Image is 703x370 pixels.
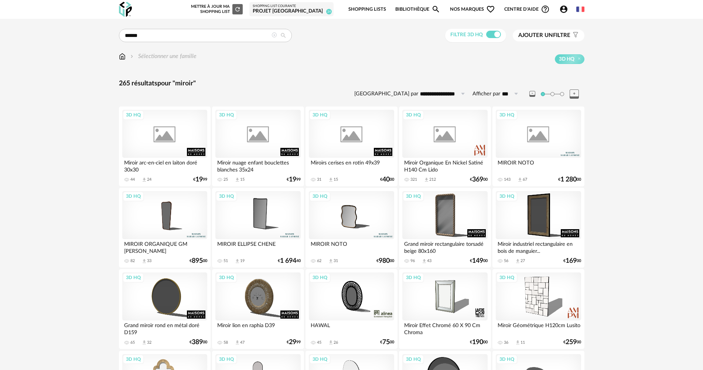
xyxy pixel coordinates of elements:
[563,258,581,264] div: € 00
[141,258,147,264] span: Download icon
[235,177,240,183] span: Download icon
[223,258,228,264] div: 51
[566,258,577,264] span: 169
[240,258,245,264] div: 19
[470,340,488,345] div: € 00
[328,340,334,345] span: Download icon
[334,177,338,182] div: 15
[280,258,296,264] span: 1 694
[328,177,334,183] span: Download icon
[521,258,525,264] div: 27
[212,188,304,268] a: 3D HQ MIROIR ELLIPSE CHENE 51 Download icon 19 €1 69440
[306,269,397,349] a: 3D HQ HAWAL 45 Download icon 26 €7500
[403,191,424,201] div: 3D HQ
[129,52,135,61] img: svg+xml;base64,PHN2ZyB3aWR0aD0iMTYiIGhlaWdodD0iMTYiIHZpZXdCb3g9IjAgMCAxNiAxNiIgZmlsbD0ibm9uZSIgeG...
[380,340,394,345] div: € 00
[470,177,488,182] div: € 00
[240,340,245,345] div: 47
[309,239,394,254] div: MIROIR NOTO
[472,91,500,98] label: Afficher par
[129,52,197,61] div: Sélectionner une famille
[192,340,203,345] span: 389
[496,273,518,282] div: 3D HQ
[427,258,431,264] div: 43
[287,340,301,345] div: € 99
[496,354,518,364] div: 3D HQ
[195,177,203,182] span: 19
[558,177,581,182] div: € 00
[518,32,570,39] span: filtre
[472,340,483,345] span: 190
[402,320,487,335] div: Miroir Effet Chromé 60 X 90 Cm Chroma
[523,177,527,182] div: 67
[278,258,301,264] div: € 40
[403,354,424,364] div: 3D HQ
[216,191,237,201] div: 3D HQ
[504,258,508,264] div: 56
[119,79,584,88] div: 265 résultats
[424,177,429,183] span: Download icon
[492,188,584,268] a: 3D HQ Miroir industriel rectangulaire en bois de manguier... 56 Download icon 27 €16900
[216,110,237,120] div: 3D HQ
[123,354,144,364] div: 3D HQ
[496,110,518,120] div: 3D HQ
[431,5,440,14] span: Magnify icon
[253,8,330,15] div: Projet [GEOGRAPHIC_DATA]
[559,56,574,62] span: 3D HQ
[122,320,207,335] div: Grand miroir rond en métal doré D159
[215,320,300,335] div: Miroir lion en raphia D39
[472,177,483,182] span: 369
[559,5,571,14] span: Account Circle icon
[521,340,525,345] div: 11
[560,177,577,182] span: 1 280
[570,32,579,39] span: Filter icon
[380,177,394,182] div: € 00
[504,177,511,182] div: 143
[328,258,334,264] span: Download icon
[496,239,581,254] div: Miroir industriel rectangulaire en bois de manguier...
[289,340,296,345] span: 29
[317,340,321,345] div: 45
[309,191,331,201] div: 3D HQ
[306,106,397,186] a: 3D HQ Miroirs cerises en rotin 49x39 31 Download icon 15 €4000
[515,340,521,345] span: Download icon
[354,91,418,98] label: [GEOGRAPHIC_DATA] par
[123,191,144,201] div: 3D HQ
[309,320,394,335] div: HAWAL
[141,177,147,183] span: Download icon
[147,258,151,264] div: 33
[403,110,424,120] div: 3D HQ
[287,177,301,182] div: € 99
[410,258,415,264] div: 96
[382,177,390,182] span: 40
[309,110,331,120] div: 3D HQ
[450,32,483,37] span: Filtre 3D HQ
[190,340,207,345] div: € 00
[122,158,207,173] div: Miroir arc-en-ciel en laiton doré 30x30
[306,188,397,268] a: 3D HQ MIROIR NOTO 62 Download icon 31 €98000
[235,340,240,345] span: Download icon
[212,106,304,186] a: 3D HQ Miroir nuage enfant bouclettes blanches 35x24 25 Download icon 15 €1999
[566,340,577,345] span: 259
[130,177,135,182] div: 44
[504,5,550,14] span: Centre d'aideHelp Circle Outline icon
[504,340,508,345] div: 36
[541,5,550,14] span: Help Circle Outline icon
[234,7,241,11] span: Refresh icon
[130,258,135,264] div: 82
[450,1,495,18] span: Nos marques
[382,340,390,345] span: 75
[192,258,203,264] span: 895
[309,158,394,173] div: Miroirs cerises en rotin 49x39
[403,273,424,282] div: 3D HQ
[317,177,321,182] div: 31
[119,2,132,17] img: OXP
[216,354,237,364] div: 3D HQ
[193,177,207,182] div: € 99
[326,9,332,14] span: 24
[309,354,331,364] div: 3D HQ
[576,5,584,13] img: fr
[492,269,584,349] a: 3D HQ Miroir Géométrique H120cm Lusito 36 Download icon 11 €25900
[309,273,331,282] div: 3D HQ
[215,239,300,254] div: MIROIR ELLIPSE CHENE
